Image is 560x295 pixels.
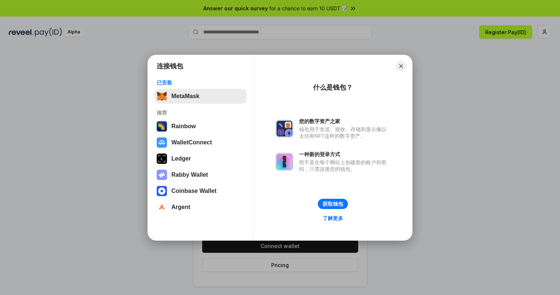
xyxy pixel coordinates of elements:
h1: 连接钱包 [157,62,183,71]
img: svg+xml,%3Csvg%20width%3D%2228%22%20height%3D%2228%22%20viewBox%3D%220%200%2028%2028%22%20fill%3D... [157,202,167,212]
button: 获取钱包 [318,199,348,209]
div: Rabby Wallet [171,172,208,178]
button: Close [396,61,406,71]
button: WalletConnect [154,135,247,150]
div: 获取钱包 [323,201,343,207]
img: svg+xml,%3Csvg%20width%3D%22120%22%20height%3D%22120%22%20viewBox%3D%220%200%20120%20120%22%20fil... [157,121,167,132]
div: 了解更多 [323,215,343,222]
button: Argent [154,200,247,215]
img: svg+xml,%3Csvg%20xmlns%3D%22http%3A%2F%2Fwww.w3.org%2F2000%2Fsvg%22%20width%3D%2228%22%20height%3... [157,154,167,164]
button: Ledger [154,151,247,166]
button: Rabby Wallet [154,168,247,182]
div: 已安装 [157,79,244,86]
div: MetaMask [171,93,199,100]
img: svg+xml,%3Csvg%20xmlns%3D%22http%3A%2F%2Fwww.w3.org%2F2000%2Fsvg%22%20fill%3D%22none%22%20viewBox... [276,120,293,137]
a: 了解更多 [318,213,348,223]
div: 钱包用于发送、接收、存储和显示像以太坊和NFT这样的数字资产。 [299,126,390,139]
div: Ledger [171,155,191,162]
img: svg+xml,%3Csvg%20width%3D%2228%22%20height%3D%2228%22%20viewBox%3D%220%200%2028%2028%22%20fill%3D... [157,186,167,196]
div: 一种新的登录方式 [299,151,390,158]
img: svg+xml,%3Csvg%20xmlns%3D%22http%3A%2F%2Fwww.w3.org%2F2000%2Fsvg%22%20fill%3D%22none%22%20viewBox... [157,170,167,180]
img: svg+xml,%3Csvg%20width%3D%2228%22%20height%3D%2228%22%20viewBox%3D%220%200%2028%2028%22%20fill%3D... [157,137,167,148]
div: Argent [171,204,190,211]
div: Coinbase Wallet [171,188,217,194]
button: Rainbow [154,119,247,134]
div: Rainbow [171,123,196,130]
div: 而不是在每个网站上创建新的账户和密码，只需连接您的钱包。 [299,159,390,172]
img: svg+xml,%3Csvg%20xmlns%3D%22http%3A%2F%2Fwww.w3.org%2F2000%2Fsvg%22%20fill%3D%22none%22%20viewBox... [276,153,293,170]
button: MetaMask [154,89,247,104]
div: 您的数字资产之家 [299,118,390,125]
div: WalletConnect [171,139,212,146]
img: svg+xml,%3Csvg%20fill%3D%22none%22%20height%3D%2233%22%20viewBox%3D%220%200%2035%2033%22%20width%... [157,91,167,101]
div: 推荐 [157,109,244,116]
button: Coinbase Wallet [154,184,247,198]
div: 什么是钱包？ [313,83,353,92]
